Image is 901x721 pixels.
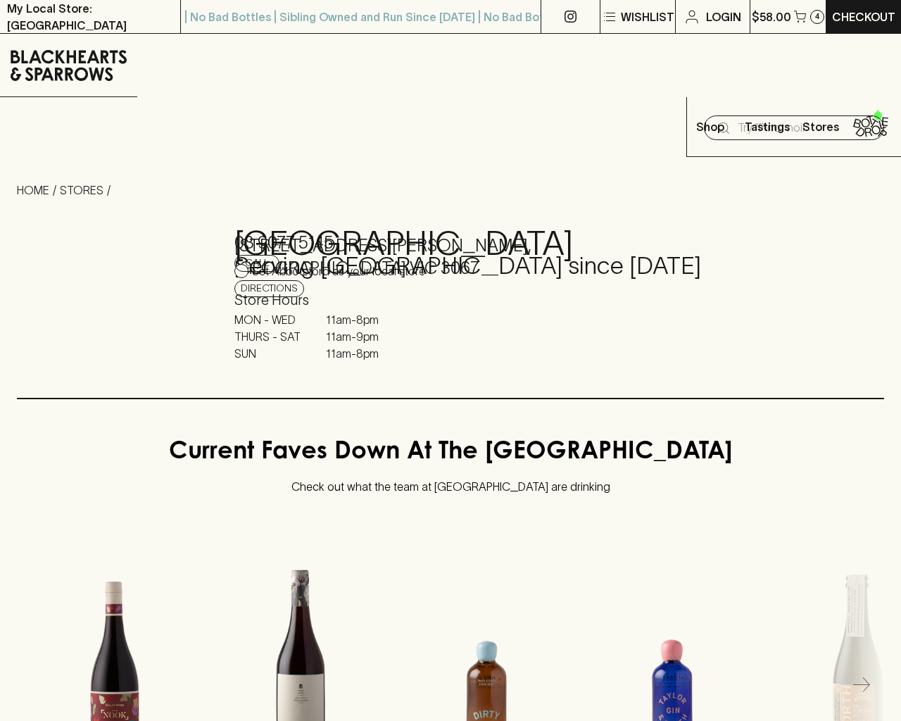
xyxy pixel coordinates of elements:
button: Shop [687,97,741,156]
a: Stores [794,97,848,156]
p: Wishlist [621,8,674,25]
h4: Current Faves Down At The [GEOGRAPHIC_DATA] [169,439,733,468]
a: Tastings [741,97,794,156]
p: Login [706,8,741,25]
a: STORES [60,184,103,196]
a: HOME [17,184,49,196]
p: $58.00 [752,8,791,25]
input: Try "Pinot noir" [738,117,873,139]
p: Shop [696,118,724,135]
p: Checkout [832,8,895,25]
p: 4 [815,13,819,20]
p: Check out what the team at [GEOGRAPHIC_DATA] are drinking [291,468,610,495]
